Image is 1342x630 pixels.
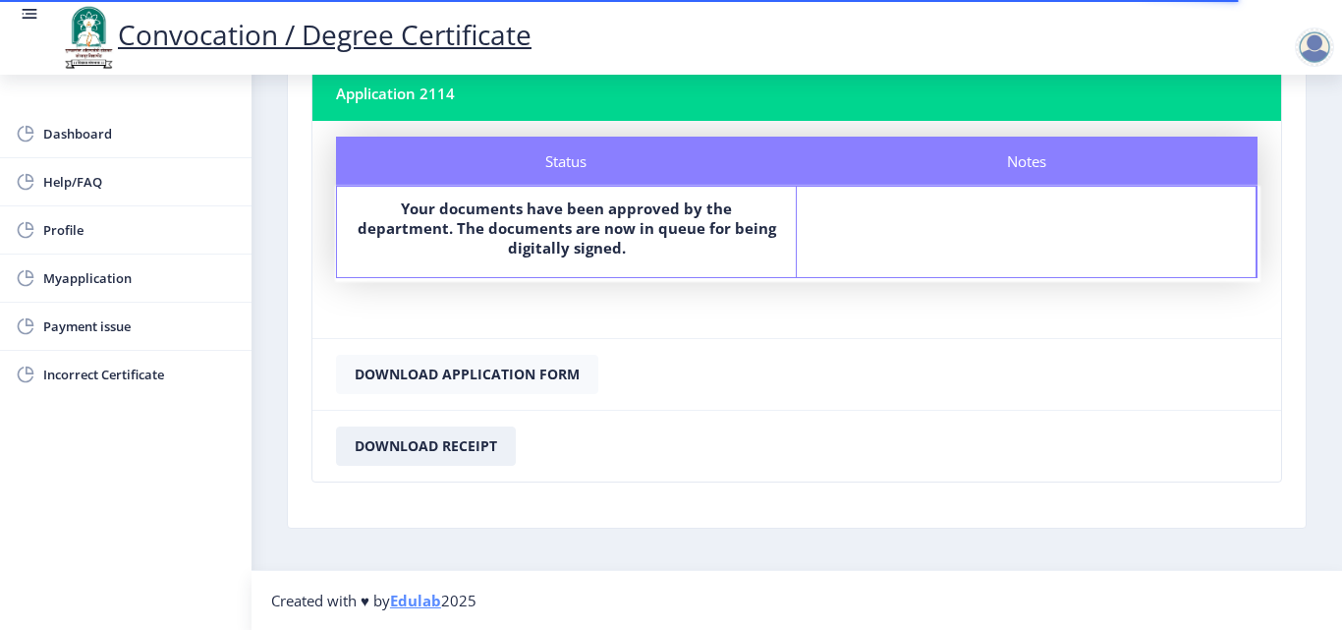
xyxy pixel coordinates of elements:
[336,427,516,466] button: Download Receipt
[358,199,776,258] b: Your documents have been approved by the department. The documents are now in queue for being dig...
[390,591,441,610] a: Edulab
[797,137,1258,186] div: Notes
[43,266,236,290] span: Myapplication
[43,218,236,242] span: Profile
[336,355,598,394] button: Download Application Form
[59,4,118,71] img: logo
[271,591,476,610] span: Created with ♥ by 2025
[43,122,236,145] span: Dashboard
[43,170,236,194] span: Help/FAQ
[43,363,236,386] span: Incorrect Certificate
[43,315,236,338] span: Payment issue
[336,137,797,186] div: Status
[312,66,1281,121] nb-card-header: Application 2114
[59,16,531,53] a: Convocation / Degree Certificate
